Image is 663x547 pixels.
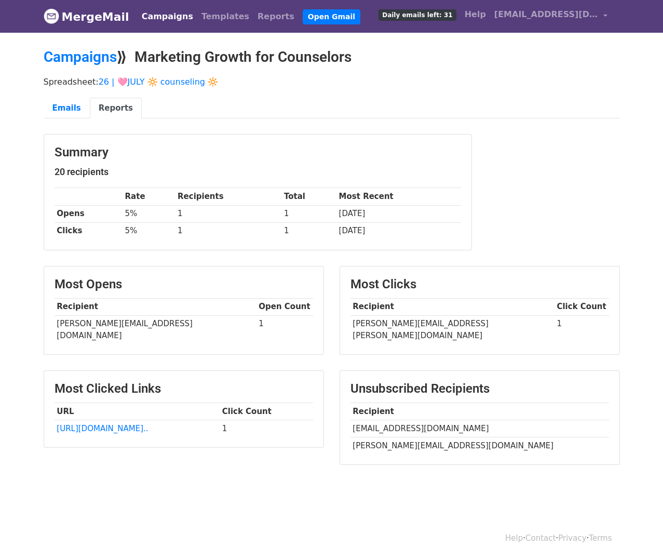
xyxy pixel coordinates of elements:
[505,533,523,543] a: Help
[57,424,148,433] a: [URL][DOMAIN_NAME]..
[558,533,586,543] a: Privacy
[123,188,175,205] th: Rate
[123,205,175,222] td: 5%
[220,403,313,420] th: Click Count
[55,315,256,344] td: [PERSON_NAME][EMAIL_ADDRESS][DOMAIN_NAME]
[123,222,175,239] td: 5%
[55,166,461,178] h5: 20 recipients
[350,420,609,437] td: [EMAIL_ADDRESS][DOMAIN_NAME]
[256,298,313,315] th: Open Count
[55,298,256,315] th: Recipient
[55,205,123,222] th: Opens
[525,533,556,543] a: Contact
[44,6,129,28] a: MergeMail
[378,9,456,21] span: Daily emails left: 31
[197,6,253,27] a: Templates
[55,277,313,292] h3: Most Opens
[554,315,609,344] td: 1
[490,4,612,29] a: [EMAIL_ADDRESS][DOMAIN_NAME]
[175,188,281,205] th: Recipients
[374,4,460,25] a: Daily emails left: 31
[175,222,281,239] td: 1
[336,205,461,222] td: [DATE]
[589,533,612,543] a: Terms
[336,188,461,205] th: Most Recent
[90,98,142,119] a: Reports
[281,205,336,222] td: 1
[461,4,490,25] a: Help
[350,381,609,396] h3: Unsubscribed Recipients
[99,77,218,87] a: 26 | 🩷JULY 🔆 counseling 🔆
[253,6,299,27] a: Reports
[303,9,360,24] a: Open Gmail
[256,315,313,344] td: 1
[44,48,620,66] h2: ⟫ Marketing Growth for Counselors
[281,222,336,239] td: 1
[55,145,461,160] h3: Summary
[55,222,123,239] th: Clicks
[494,8,598,21] span: [EMAIL_ADDRESS][DOMAIN_NAME]
[55,381,313,396] h3: Most Clicked Links
[55,403,220,420] th: URL
[138,6,197,27] a: Campaigns
[350,315,554,344] td: [PERSON_NAME][EMAIL_ADDRESS][PERSON_NAME][DOMAIN_NAME]
[175,205,281,222] td: 1
[44,76,620,87] p: Spreadsheet:
[44,48,117,65] a: Campaigns
[350,437,609,455] td: [PERSON_NAME][EMAIL_ADDRESS][DOMAIN_NAME]
[220,420,313,437] td: 1
[554,298,609,315] th: Click Count
[44,98,90,119] a: Emails
[350,277,609,292] h3: Most Clicks
[350,403,609,420] th: Recipient
[44,8,59,24] img: MergeMail logo
[281,188,336,205] th: Total
[350,298,554,315] th: Recipient
[336,222,461,239] td: [DATE]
